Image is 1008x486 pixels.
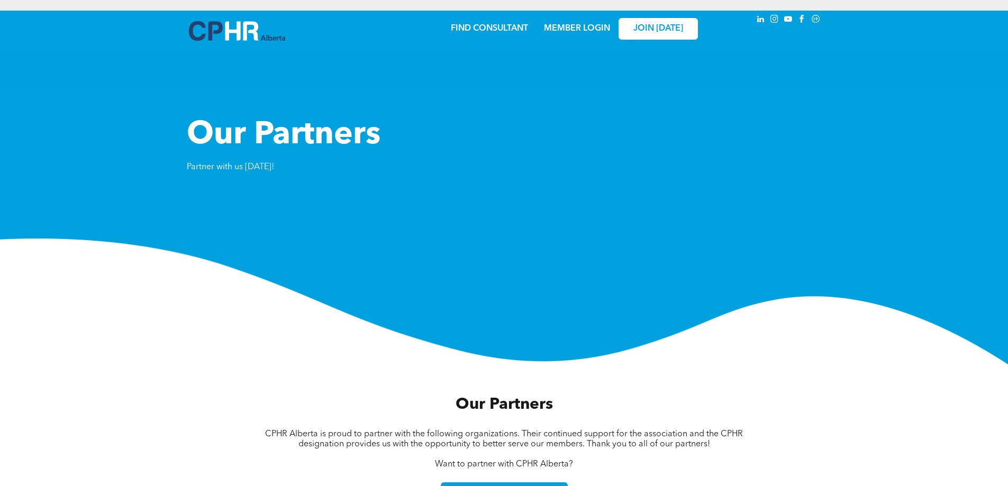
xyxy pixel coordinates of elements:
[619,18,698,40] a: JOIN [DATE]
[769,13,780,27] a: instagram
[544,24,610,33] a: MEMBER LOGIN
[265,430,743,448] span: CPHR Alberta is proud to partner with the following organizations. Their continued support for th...
[810,13,822,27] a: Social network
[456,397,553,412] span: Our Partners
[633,24,683,34] span: JOIN [DATE]
[783,13,794,27] a: youtube
[189,21,285,41] img: A blue and white logo for cp alberta
[796,13,808,27] a: facebook
[755,13,767,27] a: linkedin
[451,24,528,33] a: FIND CONSULTANT
[187,163,274,171] span: Partner with us [DATE]!
[435,460,573,469] span: Want to partner with CPHR Alberta?
[187,120,380,151] span: Our Partners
